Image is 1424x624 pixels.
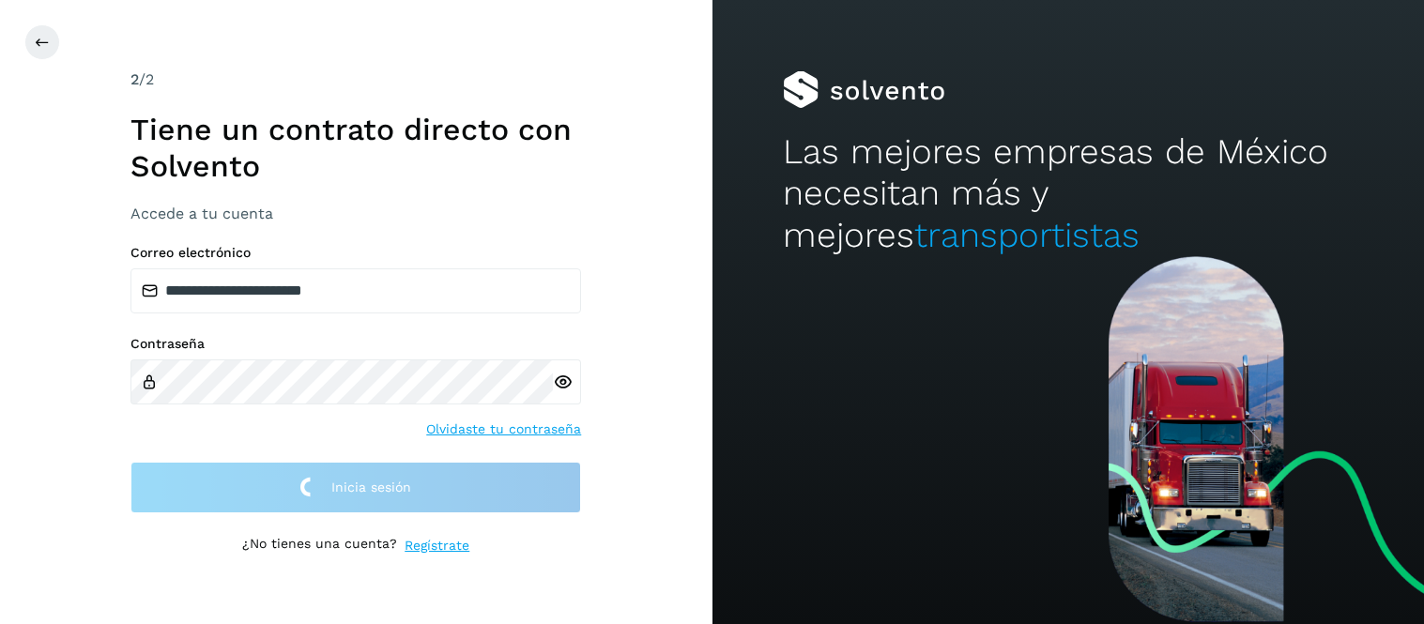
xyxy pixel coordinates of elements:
[914,215,1140,255] span: transportistas
[130,112,581,184] h1: Tiene un contrato directo con Solvento
[331,480,411,494] span: Inicia sesión
[130,245,581,261] label: Correo electrónico
[426,419,581,439] a: Olvidaste tu contraseña
[130,462,581,513] button: Inicia sesión
[130,336,581,352] label: Contraseña
[130,205,581,222] h3: Accede a tu cuenta
[783,131,1353,256] h2: Las mejores empresas de México necesitan más y mejores
[242,536,397,556] p: ¿No tienes una cuenta?
[130,70,139,88] span: 2
[130,68,581,91] div: /2
[405,536,469,556] a: Regístrate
